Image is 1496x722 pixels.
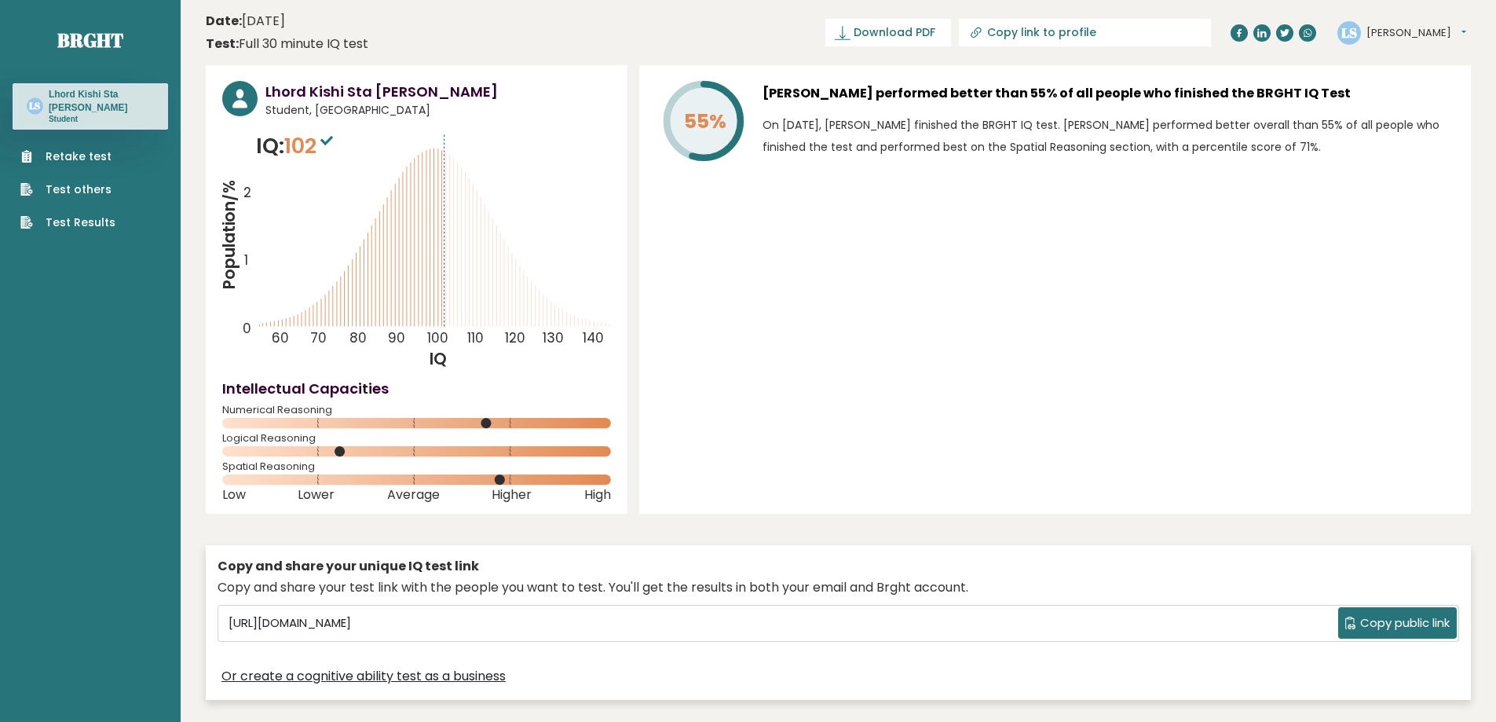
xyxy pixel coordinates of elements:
b: Date: [206,12,242,30]
tspan: 80 [349,328,367,347]
b: Test: [206,35,239,53]
span: Spatial Reasoning [222,464,611,470]
span: Low [222,492,246,498]
tspan: Population/% [218,180,240,290]
tspan: 120 [505,328,525,347]
div: Copy and share your unique IQ test link [218,557,1459,576]
a: Download PDF [825,19,951,46]
button: Copy public link [1338,607,1457,639]
tspan: 1 [244,251,248,269]
h4: Intellectual Capacities [222,378,611,399]
span: High [584,492,611,498]
tspan: 140 [583,328,604,347]
tspan: 70 [310,328,327,347]
button: [PERSON_NAME] [1366,25,1466,41]
a: Retake test [20,148,115,165]
a: Brght [57,27,123,53]
span: Copy public link [1360,614,1450,632]
h3: [PERSON_NAME] performed better than 55% of all people who finished the BRGHT IQ Test [763,81,1454,106]
tspan: IQ [430,348,448,370]
div: Copy and share your test link with the people you want to test. You'll get the results in both yo... [218,578,1459,597]
span: Numerical Reasoning [222,407,611,413]
span: Higher [492,492,532,498]
text: LS [1341,23,1357,41]
span: Lower [298,492,335,498]
p: IQ: [256,130,337,162]
h3: Lhord Kishi Sta [PERSON_NAME] [265,81,611,102]
tspan: 2 [243,184,251,203]
tspan: 0 [243,319,251,338]
span: Student, [GEOGRAPHIC_DATA] [265,102,611,119]
tspan: 110 [467,328,484,347]
tspan: 90 [388,328,405,347]
span: Download PDF [854,24,935,41]
tspan: 55% [684,108,726,135]
tspan: 100 [427,328,448,347]
a: Or create a cognitive ability test as a business [221,667,506,686]
h3: Lhord Kishi Sta [PERSON_NAME] [49,88,154,114]
div: Full 30 minute IQ test [206,35,368,53]
tspan: 60 [272,328,289,347]
span: Logical Reasoning [222,435,611,442]
time: [DATE] [206,12,285,31]
tspan: 130 [543,328,565,347]
text: LS [29,100,40,112]
a: Test others [20,181,115,198]
span: Average [387,492,440,498]
p: On [DATE], [PERSON_NAME] finished the BRGHT IQ test. [PERSON_NAME] performed better overall than ... [763,114,1454,158]
a: Test Results [20,214,115,231]
p: Student [49,114,154,125]
span: 102 [284,131,337,160]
